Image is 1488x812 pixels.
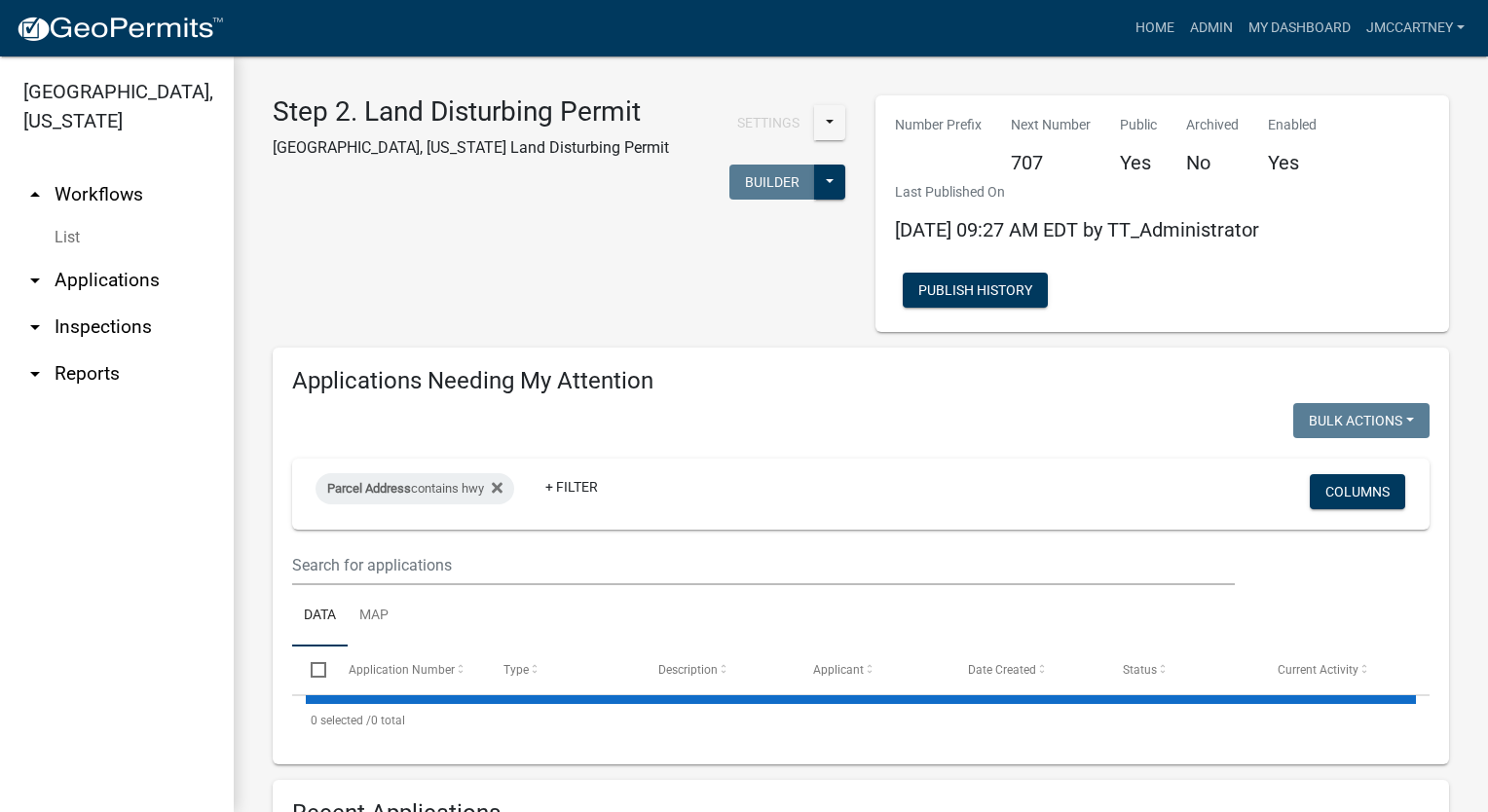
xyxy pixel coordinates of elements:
[23,315,47,339] i: arrow_drop_down
[895,182,1259,203] p: Last Published On
[722,105,815,140] button: Settings
[1259,646,1414,693] datatable-header-cell: Current Activity
[1293,403,1430,438] button: Bulk Actions
[329,646,484,693] datatable-header-cell: Application Number
[1278,663,1358,677] span: Current Activity
[1310,474,1405,509] button: Columns
[316,473,514,504] div: contains hwy
[949,646,1104,693] datatable-header-cell: Date Created
[311,714,371,727] span: 0 selected /
[1123,663,1157,677] span: Status
[292,545,1235,585] input: Search for applications
[292,646,329,693] datatable-header-cell: Select
[530,469,614,504] a: + Filter
[503,663,529,677] span: Type
[1186,151,1239,174] h5: No
[895,115,982,135] p: Number Prefix
[1182,10,1241,47] a: Admin
[23,362,47,386] i: arrow_drop_down
[1120,115,1157,135] p: Public
[23,183,47,206] i: arrow_drop_up
[1241,10,1358,47] a: My Dashboard
[484,646,639,693] datatable-header-cell: Type
[292,696,1430,745] div: 0 total
[1268,115,1317,135] p: Enabled
[895,218,1259,241] span: [DATE] 09:27 AM EDT by TT_Administrator
[1011,151,1091,174] h5: 707
[273,136,669,160] p: [GEOGRAPHIC_DATA], [US_STATE] Land Disturbing Permit
[903,284,1048,300] wm-modal-confirm: Workflow Publish History
[1104,646,1259,693] datatable-header-cell: Status
[349,663,455,677] span: Application Number
[1358,10,1472,47] a: jmccartney
[1120,151,1157,174] h5: Yes
[348,585,400,647] a: Map
[1268,151,1317,174] h5: Yes
[23,269,47,292] i: arrow_drop_down
[273,95,669,129] h3: Step 2. Land Disturbing Permit
[795,646,949,693] datatable-header-cell: Applicant
[729,165,815,200] button: Builder
[1186,115,1239,135] p: Archived
[292,585,348,647] a: Data
[658,663,718,677] span: Description
[640,646,795,693] datatable-header-cell: Description
[327,481,411,496] span: Parcel Address
[292,367,1430,395] h4: Applications Needing My Attention
[968,663,1036,677] span: Date Created
[1011,115,1091,135] p: Next Number
[1128,10,1182,47] a: Home
[903,273,1048,308] button: Publish History
[813,663,864,677] span: Applicant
